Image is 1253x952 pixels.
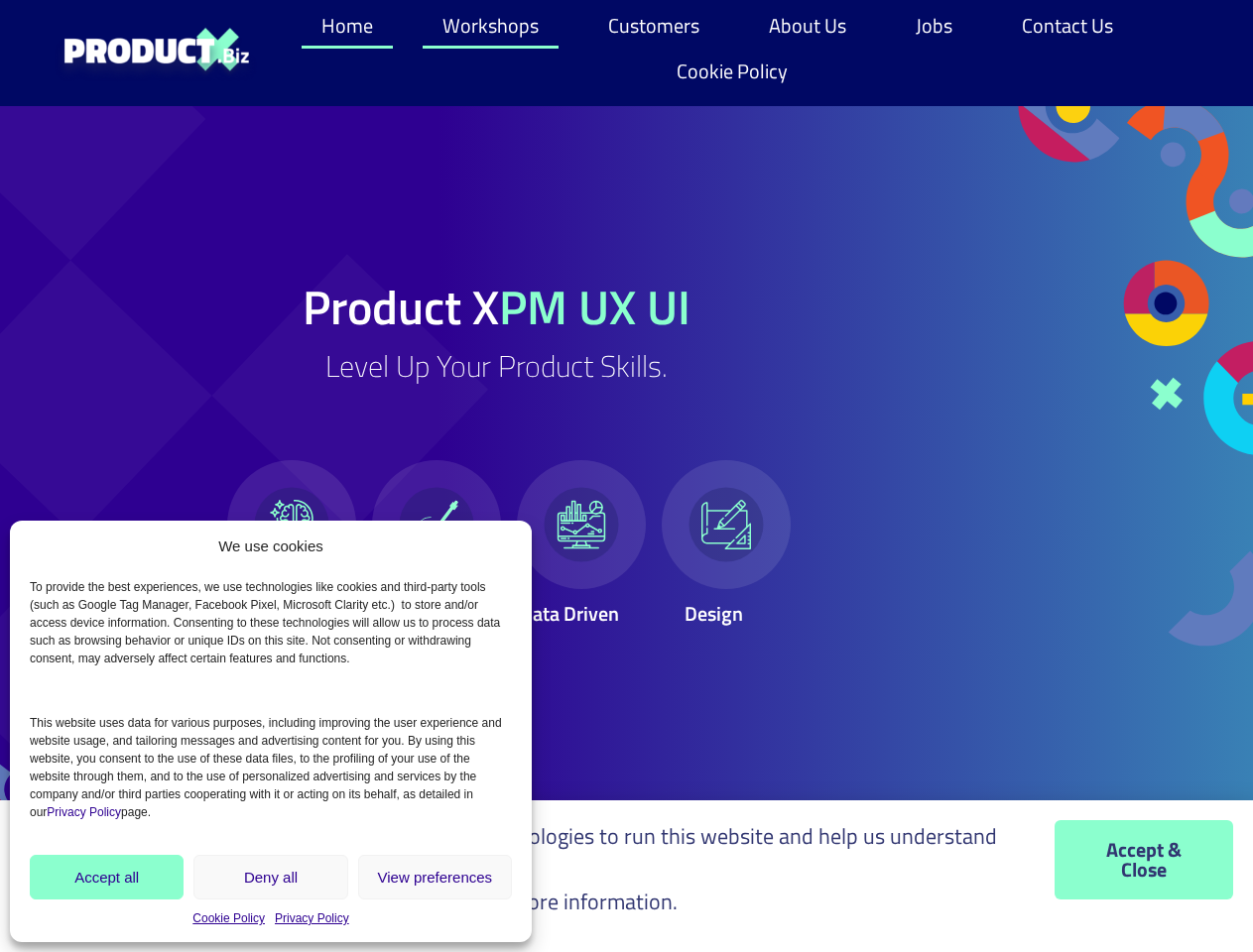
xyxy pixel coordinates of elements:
[30,578,510,667] p: To provide the best experiences, we use technologies like cookies and third-party tools (such as ...
[588,3,719,49] a: Customers
[1094,840,1193,880] span: Accept & Close
[30,855,184,899] button: Accept all
[685,598,743,629] span: Design
[222,820,1025,918] p: We use cookies and similar technologies to run this website and help us understand how you use it...
[749,3,866,49] a: About Us
[303,284,690,331] h1: Product X
[1002,3,1133,49] a: Contact Us
[192,909,265,927] a: Cookie Policy
[47,805,121,819] a: Privacy Policy
[302,3,393,49] a: Home
[30,714,510,821] p: This website uses data for various purposes, including improving the user experience and website ...
[423,3,559,49] a: Workshops
[275,909,349,927] a: Privacy Policy
[896,3,972,49] a: Jobs
[325,351,668,381] h2: Level Up Your Product Skills.
[520,598,619,629] span: Data Driven
[657,49,808,94] a: Cookie Policy
[218,535,323,558] div: We use cookies
[273,3,1176,94] nav: Menu
[358,855,512,899] button: View preferences
[1055,820,1233,899] a: Accept & Close
[193,855,347,899] button: Deny all
[499,271,690,343] span: PM UX UI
